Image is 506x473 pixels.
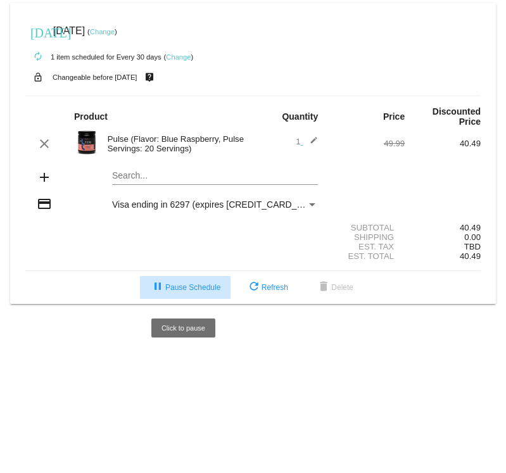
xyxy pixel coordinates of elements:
span: 0.00 [464,232,481,242]
small: 1 item scheduled for Every 30 days [25,53,161,61]
div: Est. Total [329,251,405,261]
mat-icon: autorenew [30,49,46,65]
small: Changeable before [DATE] [53,73,137,81]
mat-icon: credit_card [37,196,52,211]
div: Subtotal [329,223,405,232]
button: Refresh [236,276,298,299]
div: Pulse (Flavor: Blue Raspberry, Pulse Servings: 20 Servings) [101,134,253,153]
div: 40.49 [405,223,481,232]
span: Delete [316,283,353,292]
small: ( ) [164,53,194,61]
mat-icon: pause [150,280,165,295]
mat-select: Payment Method [112,199,318,210]
mat-icon: live_help [142,69,157,85]
div: 49.99 [329,139,405,148]
strong: Product [74,111,108,122]
mat-icon: edit [303,136,318,151]
strong: Discounted Price [433,106,481,127]
span: 40.49 [460,251,481,261]
div: 40.49 [405,139,481,148]
button: Delete [306,276,364,299]
mat-icon: clear [37,136,52,151]
div: Shipping [329,232,405,242]
mat-icon: lock_open [30,69,46,85]
mat-icon: refresh [246,280,262,295]
mat-icon: delete [316,280,331,295]
input: Search... [112,171,318,181]
a: Change [166,53,191,61]
span: Visa ending in 6297 (expires [CREDIT_CARD_DATA]) [112,199,324,210]
a: Change [90,28,115,35]
span: TBD [464,242,481,251]
strong: Price [383,111,405,122]
mat-icon: [DATE] [30,24,46,39]
button: Pause Schedule [140,276,231,299]
span: Refresh [246,283,288,292]
mat-icon: add [37,170,52,185]
span: 1 [296,137,318,146]
div: Est. Tax [329,242,405,251]
small: ( ) [87,28,117,35]
span: Pause Schedule [150,283,220,292]
strong: Quantity [282,111,318,122]
img: Image-1-Carousel-Pulse-20s-Blue-Raspberry-transp.png [74,130,99,155]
